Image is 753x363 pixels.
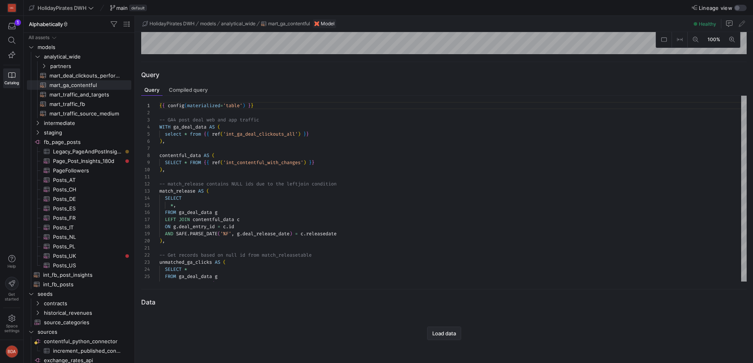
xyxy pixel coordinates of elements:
div: Press SPACE to select this row. [27,299,131,308]
a: Posts_NL​​​​​​​​​ [27,232,131,242]
a: Posts_CH​​​​​​​​​ [27,185,131,194]
span: g [237,231,240,237]
div: Press SPACE to select this row. [27,61,131,71]
div: 23 [141,259,150,266]
span: Load data [432,330,456,337]
span: { [204,159,206,166]
span: source_categories​​​​​​ [44,318,122,327]
div: Press SPACE to select this row. [27,99,131,109]
span: -- Get records based on null id from match_release [159,252,298,258]
div: Press SPACE to select this row. [27,147,131,156]
span: c [301,231,303,237]
a: Posts_UK​​​​​​​​​ [27,251,131,261]
span: Help [7,264,17,268]
div: Press SPACE to select this row. [27,232,131,242]
span: Lineage view [699,5,732,11]
span: mart_traffic_fb​​​​​​​​​​ [49,100,122,109]
a: mart_traffic_fb​​​​​​​​​​ [27,99,131,109]
div: Press SPACE to select this row. [27,327,131,337]
span: deal_release_date [242,231,289,237]
span: , [162,138,165,144]
span: ( [206,188,209,194]
div: Press SPACE to select this row. [27,156,131,166]
span: ( [218,231,220,237]
span: AS [209,124,215,130]
a: int_fb_post_insights​​​​​​​​​​ [27,270,131,280]
span: ) [159,138,162,144]
div: 2 [141,109,150,116]
span: } [303,131,306,137]
span: unmatched_ga_clicks [159,259,212,265]
a: HG [3,1,20,15]
div: 21 [141,244,150,251]
div: 24 [141,266,150,273]
span: g [215,273,218,280]
div: Press SPACE to select this row. [27,90,131,99]
span: Posts_UK​​​​​​​​​ [53,251,122,261]
button: analytical_wide [220,19,257,28]
span: ref [212,159,220,166]
span: Query [144,87,159,93]
div: Press SPACE to select this row. [27,308,131,318]
span: , [162,166,165,173]
span: SAFE [176,231,187,237]
span: Posts_NL​​​​​​​​​ [53,233,122,242]
div: 13 [141,187,150,195]
span: ) [242,102,245,109]
div: 15 [141,202,150,209]
div: 11 [141,173,150,180]
div: Press SPACE to select this row. [27,223,131,232]
span: ( [212,152,215,159]
h3: Query [141,70,159,79]
span: Posts_FR​​​​​​​​​ [53,214,122,223]
span: g [173,223,176,230]
span: Posts_US​​​​​​​​​ [53,261,122,270]
div: 17 [141,216,150,223]
a: Posts_ES​​​​​​​​​ [27,204,131,213]
span: staging [44,128,130,137]
span: partners [50,62,130,71]
div: Press SPACE to select this row. [27,261,131,270]
span: . [187,231,190,237]
div: 26 [141,280,150,287]
span: } [306,131,309,137]
span: { [206,131,209,137]
span: contentful_data [193,216,234,223]
span: join condition [298,181,337,187]
span: ( [218,124,220,130]
div: 8 [141,152,150,159]
span: { [204,131,206,137]
div: Press SPACE to select this row. [27,270,131,280]
span: } [309,159,312,166]
span: } [248,102,251,109]
div: All assets [28,35,49,40]
a: mart_ga_contentful​​​​​​​​​​ [27,80,131,90]
span: ) [298,131,301,137]
span: Posts_CH​​​​​​​​​ [53,185,122,194]
span: FROM [165,273,176,280]
a: int_fb_posts​​​​​​​​​​ [27,280,131,289]
div: Press SPACE to select this row. [27,213,131,223]
span: HolidayPirates DWH [38,5,87,11]
span: , [162,238,165,244]
span: ) [159,166,162,173]
span: JOIN [179,216,190,223]
span: Get started [5,292,19,301]
span: ) [289,231,292,237]
div: Press SPACE to select this row. [27,52,131,61]
span: ON [165,223,170,230]
span: deal_entry_id [179,223,215,230]
span: ( [212,280,215,287]
span: . [226,223,229,230]
img: undefined [314,21,319,26]
span: default [129,5,147,11]
span: PARSE_DATE [190,231,218,237]
span: mart_deal_clickouts_performance​​​​​​​​​​ [49,71,122,80]
span: models [200,21,216,26]
a: mart_traffic_source_medium​​​​​​​​​​ [27,109,131,118]
div: Press SPACE to select this row. [27,289,131,299]
div: 6 [141,138,150,145]
span: Page_Post_Insights_180d​​​​​​​​​ [53,157,122,166]
span: ref [212,131,220,137]
div: 14 [141,195,150,202]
